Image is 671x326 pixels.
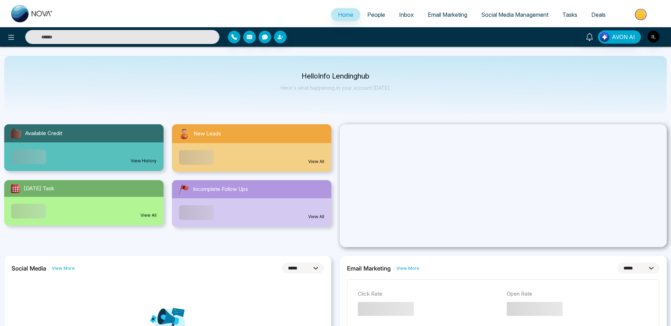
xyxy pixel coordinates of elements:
[168,124,335,172] a: New LeadsView All
[598,30,641,44] button: AVON AI
[178,127,191,140] img: newLeads.svg
[338,11,353,18] span: Home
[481,11,548,18] span: Social Media Management
[584,8,613,21] a: Deals
[308,214,324,220] a: View All
[193,185,248,193] span: Incomplete Follow Ups
[194,130,221,138] span: New Leads
[347,265,391,272] h2: Email Marketing
[168,180,335,227] a: Incomplete Follow UpsView All
[360,8,392,21] a: People
[428,11,467,18] span: Email Marketing
[600,32,609,42] img: Lead Flow
[10,183,21,194] img: todayTask.svg
[612,33,635,41] span: AVON AI
[367,11,385,18] span: People
[12,265,46,272] h2: Social Media
[591,11,606,18] span: Deals
[178,183,190,195] img: followUps.svg
[308,158,324,165] a: View All
[392,8,421,21] a: Inbox
[52,265,75,272] a: View More
[396,265,419,272] a: View More
[555,8,584,21] a: Tasks
[281,73,391,79] p: Hello Info Lendinghub
[10,127,22,140] img: availableCredit.svg
[474,8,555,21] a: Social Media Management
[648,31,659,43] img: User Avatar
[562,11,577,18] span: Tasks
[507,290,649,298] p: Open Rate
[421,8,474,21] a: Email Marketing
[25,129,62,138] span: Available Credit
[358,290,500,298] p: Click Rate
[140,212,157,218] a: View All
[399,11,414,18] span: Inbox
[281,85,391,91] p: Here's what happening in your account [DATE].
[24,185,54,193] span: [DATE] Task
[11,5,53,22] img: Nova CRM Logo
[616,7,667,22] img: Market-place.gif
[131,158,157,164] a: View History
[331,8,360,21] a: Home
